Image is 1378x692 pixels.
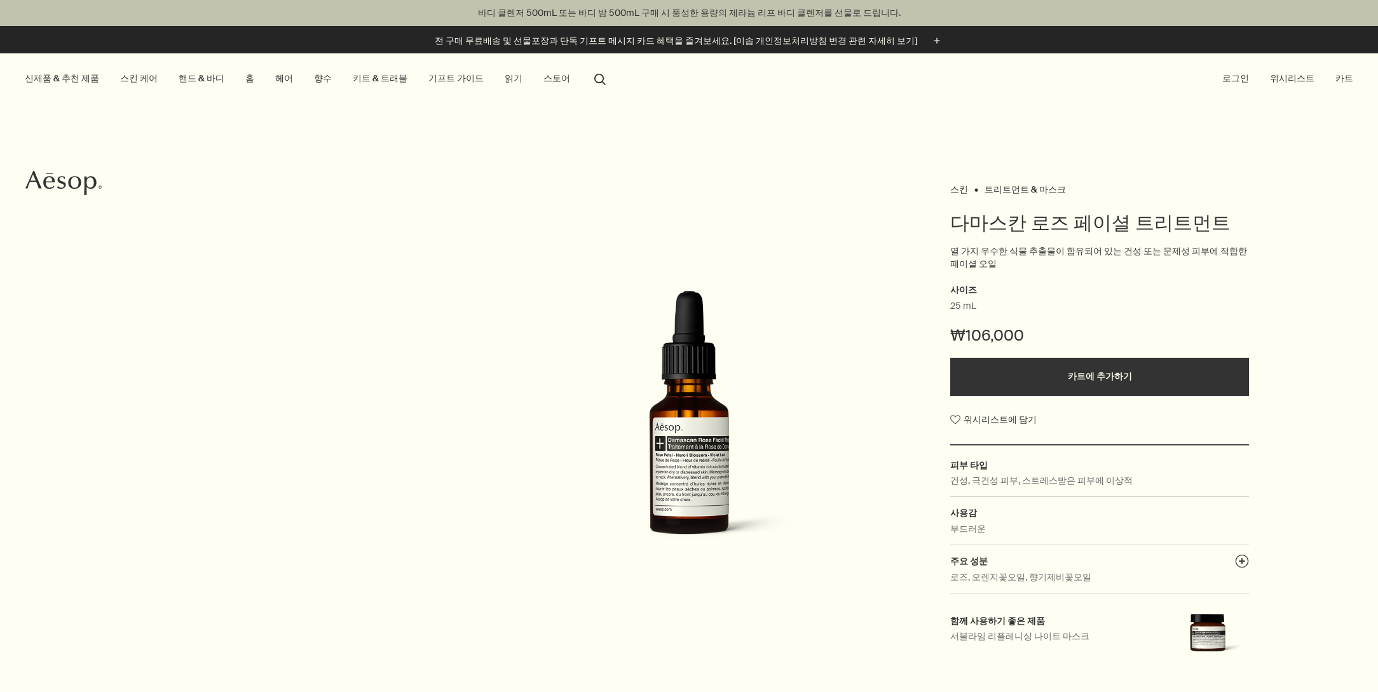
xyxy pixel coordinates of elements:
span: 25 mL [950,300,976,313]
img: Damascan Rose Facial Treatment in amber bottle. [549,290,829,563]
p: 열 가지 우수한 식물 추출물이 함유되어 있는 건성 또는 문제성 피부에 적합한 페이셜 오일 [950,245,1249,270]
a: 키트 & 트래블 [350,70,410,87]
button: 카트에 추가하기 - ₩106,000 [950,358,1249,396]
button: 주요 성분 [1235,554,1249,572]
p: 바디 클렌저 500mL 또는 바디 밤 500mL 구매 시 풍성한 용량의 제라늄 리프 바디 클렌저를 선물로 드립니다. [13,6,1365,20]
span: 서블라임 리플레니싱 나이트 마스크 [950,630,1089,642]
a: 함께 사용하기 좋은 제품서블라임 리플레니싱 나이트 마스크서블라임 리플레니싱 나이트 마스크 [950,614,1249,661]
button: 위시리스트에 담기 [950,409,1037,431]
a: 홈 [243,70,257,87]
h2: 피부 타입 [950,458,1249,472]
span: 함께 사용하기 좋은 제품 [950,615,1045,627]
a: 핸드 & 바디 [176,70,227,87]
img: 서블라임 리플레니싱 나이트 마스크 [1166,614,1249,658]
nav: primary [22,53,611,104]
nav: supplementary [1220,53,1356,104]
button: 카트 [1333,70,1356,87]
h1: 다마스칸 로즈 페이셜 트리트먼트 [950,210,1249,236]
a: 향수 [311,70,334,87]
a: 읽기 [502,70,525,87]
a: 스킨 [950,184,968,190]
button: 신제품 & 추천 제품 [22,70,102,87]
button: 전 구매 무료배송 및 선물포장과 단독 기프트 메시지 카드 혜택을 즐겨보세요. [이솝 개인정보처리방침 변경 관련 자세히 보기] [435,34,944,48]
a: 위시리스트 [1267,70,1317,87]
p: 건성, 극건성 피부, 스트레스받은 피부에 이상적 [950,473,1133,487]
p: 전 구매 무료배송 및 선물포장과 단독 기프트 메시지 카드 혜택을 즐겨보세요. [이솝 개인정보처리방침 변경 관련 자세히 보기] [435,34,917,48]
button: 스토어 [541,70,573,87]
a: 헤어 [273,70,296,87]
a: 트리트먼트 & 마스크 [985,184,1066,190]
a: 기프트 가이드 [426,70,486,87]
span: ₩106,000 [950,325,1024,346]
p: 부드러운 [950,522,986,536]
a: 스킨 케어 [118,70,160,87]
h2: 사용감 [950,506,1249,520]
svg: Aesop [25,170,102,196]
button: 로그인 [1220,70,1252,87]
span: 주요 성분 [950,555,988,567]
h2: 사이즈 [950,283,1249,298]
p: 로즈, 오렌지꽃오일, 향기제비꽃오일 [950,570,1091,584]
button: 검색창 열기 [589,66,611,90]
a: Aesop [22,167,105,202]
